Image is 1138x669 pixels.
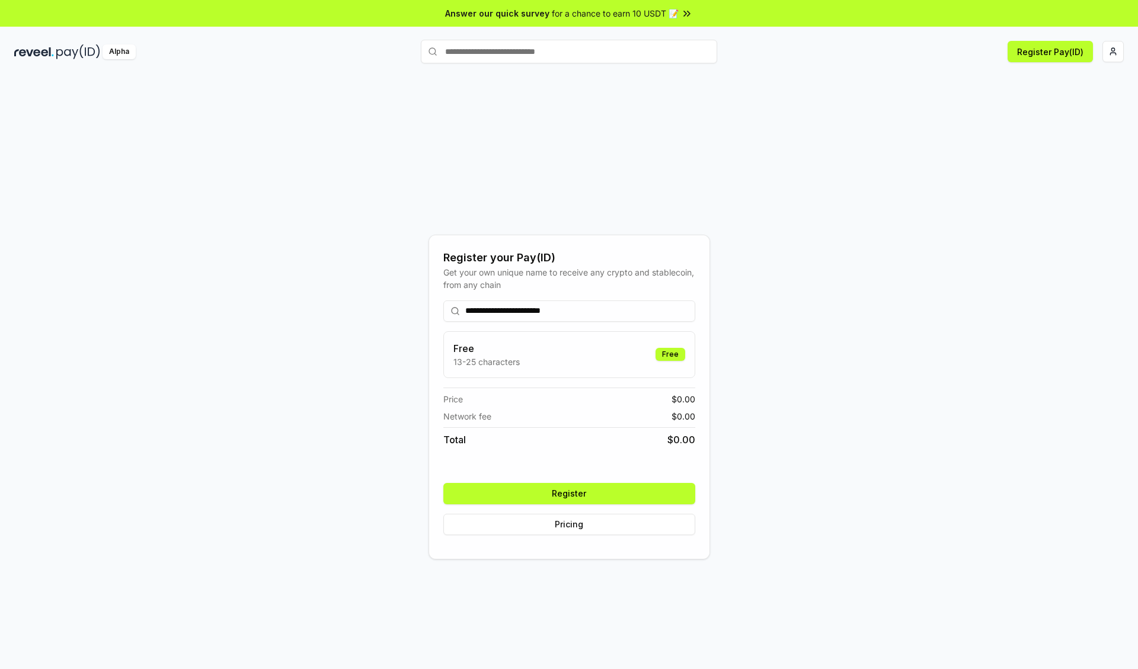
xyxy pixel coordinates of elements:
[443,410,491,422] span: Network fee
[667,433,695,447] span: $ 0.00
[552,7,679,20] span: for a chance to earn 10 USDT 📝
[656,348,685,361] div: Free
[453,356,520,368] p: 13-25 characters
[443,433,466,447] span: Total
[443,249,695,266] div: Register your Pay(ID)
[672,393,695,405] span: $ 0.00
[103,44,136,59] div: Alpha
[443,483,695,504] button: Register
[443,514,695,535] button: Pricing
[14,44,54,59] img: reveel_dark
[672,410,695,422] span: $ 0.00
[453,341,520,356] h3: Free
[443,393,463,405] span: Price
[1008,41,1093,62] button: Register Pay(ID)
[443,266,695,291] div: Get your own unique name to receive any crypto and stablecoin, from any chain
[445,7,549,20] span: Answer our quick survey
[56,44,100,59] img: pay_id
